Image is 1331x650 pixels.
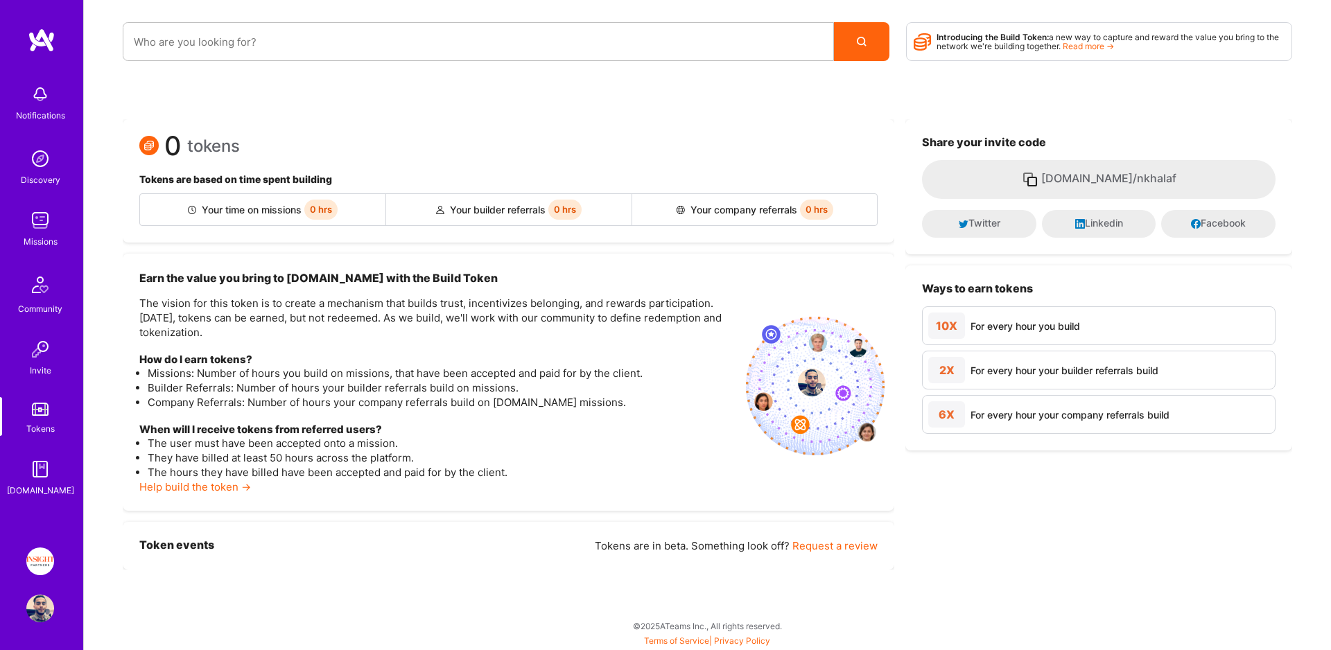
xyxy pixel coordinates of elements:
[26,335,54,363] img: Invite
[922,210,1036,238] button: Twitter
[644,635,709,646] a: Terms of Service
[1075,219,1085,229] i: icon LinkedInDark
[971,319,1080,333] div: For every hour you build
[798,369,826,396] img: profile
[187,139,240,153] span: tokens
[386,194,632,225] div: Your builder referrals
[28,28,55,53] img: logo
[134,24,823,60] input: overall type: UNKNOWN_TYPE server type: NO_SERVER_DATA heuristic type: UNKNOWN_TYPE label: Who ar...
[139,270,735,286] h3: Earn the value you bring to [DOMAIN_NAME] with the Build Token
[148,465,735,480] li: The hours they have billed have been accepted and paid for by the client.
[1022,171,1038,188] i: icon Copy
[21,173,60,187] div: Discovery
[714,635,770,646] a: Privacy Policy
[148,436,735,450] li: The user must have been accepted onto a mission.
[139,174,878,186] h4: Tokens are based on time spent building
[24,268,57,301] img: Community
[26,145,54,173] img: discovery
[26,207,54,234] img: teamwork
[24,234,58,249] div: Missions
[971,407,1169,422] div: For every hour your company referrals build
[922,282,1276,295] h3: Ways to earn tokens
[922,136,1276,149] h3: Share your invite code
[644,635,770,646] span: |
[436,206,444,214] img: Builder referral icon
[30,363,51,378] div: Invite
[164,139,182,153] span: 0
[7,483,74,498] div: [DOMAIN_NAME]
[18,301,62,316] div: Community
[83,608,1331,643] div: © 2025 ATeams Inc., All rights reserved.
[937,32,1279,51] span: a new way to capture and reward the value you bring to the network we're building together.
[1191,219,1201,229] i: icon Facebook
[676,206,685,214] img: Company referral icon
[746,317,885,455] img: invite
[26,595,54,622] img: User Avatar
[188,206,196,214] img: Builder icon
[595,539,790,552] span: Tokens are in beta. Something look off?
[139,136,159,155] img: Token icon
[548,200,582,220] span: 0 hrs
[148,450,735,465] li: They have billed at least 50 hours across the platform.
[937,32,1049,42] strong: Introducing the Build Token:
[26,547,54,575] img: Insight Partners: Data & AI - Sourcing
[16,108,65,123] div: Notifications
[959,219,968,229] i: icon Twitter
[140,194,386,225] div: Your time on missions
[928,313,965,339] div: 10X
[928,357,965,383] div: 2X
[632,194,878,225] div: Your company referrals
[139,480,251,493] a: Help build the token →
[792,539,878,552] a: Request a review
[148,366,735,380] li: Missions: Number of hours you build on missions, that have been accepted and paid for by the client.
[928,401,965,428] div: 6X
[26,421,55,436] div: Tokens
[139,296,735,340] p: The vision for this token is to create a mechanism that builds trust, incentivizes belonging, and...
[1042,210,1156,238] button: Linkedin
[26,80,54,108] img: bell
[914,28,931,55] i: icon Points
[139,353,735,366] h4: How do I earn tokens?
[139,538,214,553] h3: Token events
[857,37,867,46] i: icon Search
[23,595,58,622] a: User Avatar
[148,380,735,395] li: Builder Referrals: Number of hours your builder referrals build on missions.
[1063,41,1114,51] a: Read more →
[1161,210,1276,238] button: Facebook
[971,363,1158,378] div: For every hour your builder referrals build
[32,403,49,416] img: tokens
[148,395,735,410] li: Company Referrals: Number of hours your company referrals build on [DOMAIN_NAME] missions.
[304,200,338,220] span: 0 hrs
[922,160,1276,199] button: [DOMAIN_NAME]/nkhalaf
[139,423,735,436] h4: When will I receive tokens from referred users?
[26,455,54,483] img: guide book
[23,547,58,575] a: Insight Partners: Data & AI - Sourcing
[800,200,833,220] span: 0 hrs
